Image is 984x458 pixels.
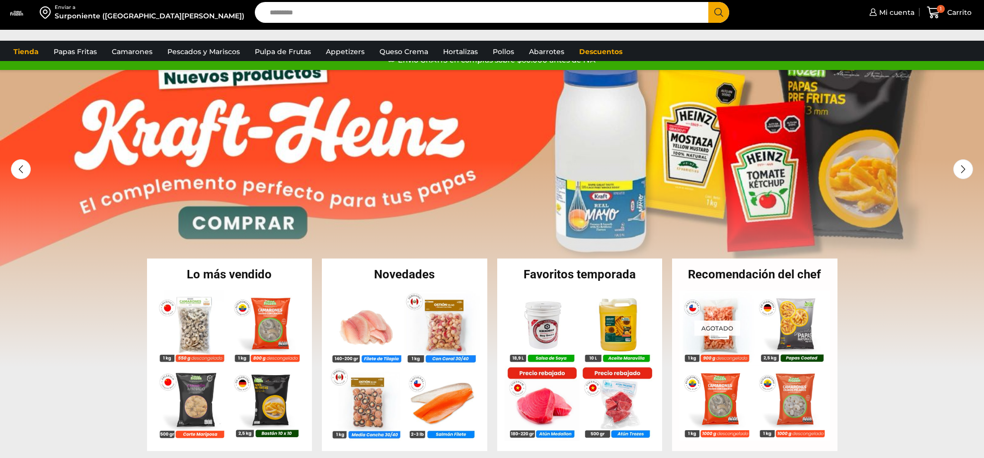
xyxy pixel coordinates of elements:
h2: Novedades [322,268,487,280]
a: 1 Carrito [924,1,974,24]
span: Carrito [945,7,972,17]
span: Mi cuenta [877,7,914,17]
a: Pollos [488,42,519,61]
h2: Favoritos temporada [497,268,663,280]
a: Pulpa de Frutas [250,42,316,61]
h2: Lo más vendido [147,268,312,280]
a: Tienda [8,42,44,61]
a: Descuentos [574,42,627,61]
a: Pescados y Mariscos [162,42,245,61]
a: Abarrotes [524,42,569,61]
a: Queso Crema [375,42,433,61]
p: Agotado [694,321,740,336]
span: 1 [937,5,945,13]
a: Papas Fritas [49,42,102,61]
a: Appetizers [321,42,370,61]
img: address-field-icon.svg [40,4,55,21]
h2: Recomendación del chef [672,268,837,280]
a: Camarones [107,42,157,61]
a: Mi cuenta [867,2,914,22]
div: Next slide [953,159,973,179]
a: Hortalizas [438,42,483,61]
button: Search button [708,2,729,23]
div: Surponiente ([GEOGRAPHIC_DATA][PERSON_NAME]) [55,11,244,21]
div: Enviar a [55,4,244,11]
div: Previous slide [11,159,31,179]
